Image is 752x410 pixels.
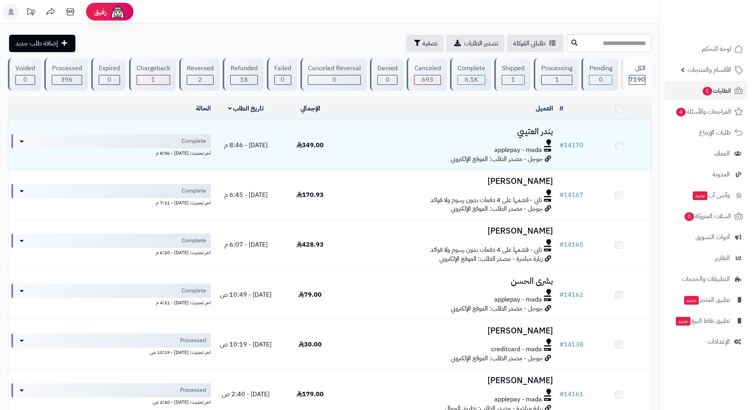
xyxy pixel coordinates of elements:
div: Processing [541,64,572,73]
span: جوجل - مصدر الطلب: الموقع الإلكتروني [451,304,543,313]
span: Complete [182,237,206,245]
div: 18 [231,75,257,84]
span: 0 [332,75,336,84]
div: 0 [16,75,35,84]
a: Failed 0 [265,58,299,91]
h3: بشرى الحسن [345,277,553,286]
span: creditcard - mada [491,345,542,354]
a: تطبيق المتجرجديد [664,290,747,309]
span: 349.00 [296,140,324,150]
span: 0 [386,75,390,84]
span: 1 [511,75,515,84]
span: المراجعات والأسئلة [675,106,731,117]
a: Canceled 693 [405,58,448,91]
div: الكل [629,64,645,73]
div: 0 [99,75,120,84]
h3: [PERSON_NAME] [345,177,553,186]
a: المراجعات والأسئلة4 [664,102,747,121]
span: تصفية [422,39,437,48]
span: [DATE] - 10:19 ص [220,340,272,349]
div: Pending [589,64,612,73]
img: ai-face.png [110,4,126,20]
div: 396 [52,75,81,84]
a: Refunded 18 [221,58,265,91]
a: Canceled Reversal 0 [299,58,368,91]
a: الإعدادات [664,332,747,351]
span: 0 [281,75,285,84]
span: أدوات التسويق [696,232,730,243]
span: # [559,389,564,399]
a: #14162 [559,290,583,300]
div: Processed [52,64,82,73]
span: تصدير الطلبات [464,39,498,48]
div: Canceled [414,64,441,73]
span: Processed [180,386,206,394]
span: 4 [676,108,686,116]
span: applepay - mada [494,395,542,404]
div: اخر تحديث: [DATE] - 6:20 م [11,248,211,256]
div: Expired [99,64,120,73]
span: # [559,290,564,300]
span: [DATE] - 6:45 م [224,190,268,200]
span: جوجل - مصدر الطلب: الموقع الإلكتروني [451,354,543,363]
div: اخر تحديث: [DATE] - 2:40 ص [11,397,211,406]
div: اخر تحديث: [DATE] - 7:11 م [11,198,211,206]
div: 1 [137,75,170,84]
span: # [559,140,564,150]
div: 0 [275,75,291,84]
h3: [PERSON_NAME] [345,376,553,385]
span: الإعدادات [707,336,730,347]
div: اخر تحديث: [DATE] - 4:21 م [11,298,211,306]
a: الطلبات1 [664,81,747,100]
span: جوجل - مصدر الطلب: الموقع الإلكتروني [451,204,543,213]
a: Shipped 1 [493,58,532,91]
div: Failed [274,64,291,73]
div: Complete [458,64,485,73]
div: 0 [378,75,397,84]
span: جوجل - مصدر الطلب: الموقع الإلكتروني [451,154,543,164]
span: 1 [555,75,559,84]
span: التطبيقات والخدمات [682,273,730,285]
a: Complete 6.1K [448,58,493,91]
span: الطلبات [702,85,731,96]
div: اخر تحديث: [DATE] - 10:19 ص [11,348,211,356]
span: applepay - mada [494,146,542,155]
span: تطبيق المتجر [683,294,730,305]
span: الأقسام والمنتجات [688,64,731,75]
h3: [PERSON_NAME] [345,227,553,236]
span: جديد [676,317,690,326]
a: العميل [536,104,553,113]
a: أدوات التسويق [664,228,747,247]
a: المدونة [664,165,747,184]
span: جديد [684,296,699,305]
a: Pending 0 [580,58,619,91]
a: #14170 [559,140,583,150]
span: المدونة [713,169,730,180]
a: تصدير الطلبات [446,35,504,52]
span: 6.1K [465,75,478,84]
span: 170.93 [296,190,324,200]
h3: [PERSON_NAME] [345,326,553,335]
a: Processing 1 [532,58,580,91]
a: تاريخ الطلب [228,104,264,113]
span: 693 [422,75,433,84]
span: السلات المتروكة [684,211,731,222]
span: Complete [182,287,206,295]
span: زيارة مباشرة - مصدر الطلب: الموقع الإلكتروني [439,254,543,264]
span: 1 [151,75,155,84]
div: 1 [542,75,572,84]
div: 0 [308,75,360,84]
span: 18 [240,75,248,84]
div: Denied [377,64,398,73]
div: 2 [187,75,213,84]
span: لوحة التحكم [702,43,731,54]
span: Complete [182,187,206,195]
span: # [559,340,564,349]
span: [DATE] - 2:40 ص [222,389,270,399]
div: Chargeback [137,64,170,73]
a: Denied 0 [368,58,405,91]
span: 0 [599,75,603,84]
a: Expired 0 [90,58,128,91]
a: الحالة [196,104,211,113]
a: العملاء [664,144,747,163]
